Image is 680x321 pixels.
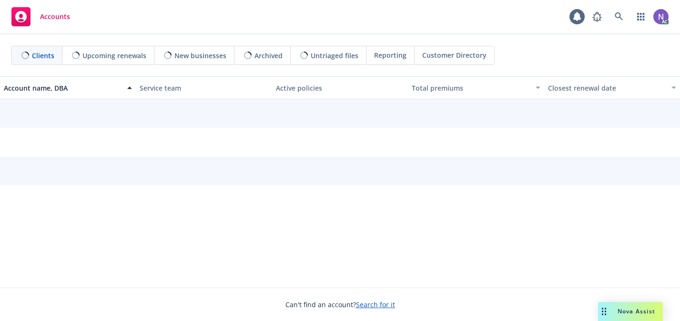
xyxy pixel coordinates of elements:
[136,76,272,99] button: Service team
[4,83,122,93] div: Account name, DBA
[8,3,74,30] a: Accounts
[276,83,404,93] div: Active policies
[408,76,544,99] button: Total premiums
[140,83,268,93] div: Service team
[285,300,395,310] span: Can't find an account?
[544,76,680,99] button: Closest renewal date
[374,50,406,60] span: Reporting
[618,307,655,315] span: Nova Assist
[631,7,650,26] a: Switch app
[356,300,395,309] a: Search for it
[32,51,54,61] span: Clients
[272,76,408,99] button: Active policies
[174,51,226,61] span: New businesses
[254,51,283,61] span: Archived
[412,83,529,93] div: Total premiums
[588,7,607,26] a: Report a Bug
[609,7,629,26] a: Search
[422,50,487,60] span: Customer Directory
[598,302,663,321] button: Nova Assist
[653,9,669,24] img: photo
[598,302,610,321] div: Drag to move
[548,83,666,93] div: Closest renewal date
[40,13,70,21] span: Accounts
[82,51,146,61] span: Upcoming renewals
[311,51,358,61] span: Untriaged files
